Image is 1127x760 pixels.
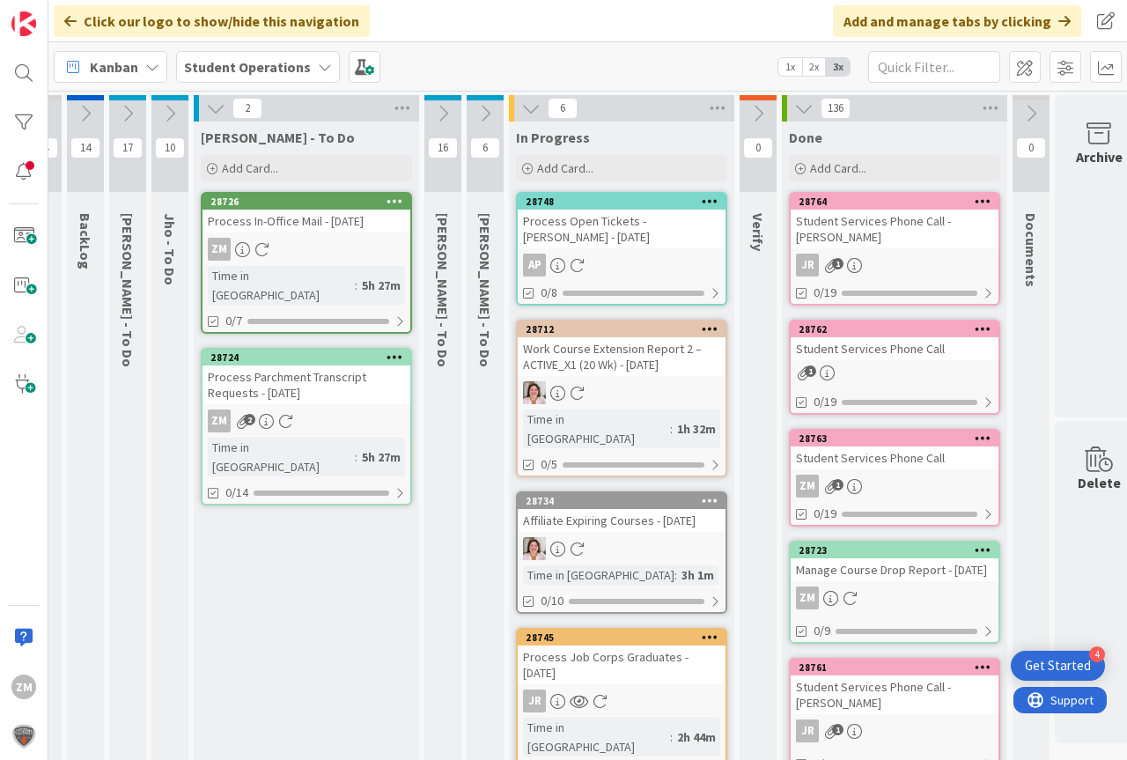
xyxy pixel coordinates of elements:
[526,631,726,644] div: 28745
[155,137,185,159] span: 10
[537,160,593,176] span: Add Card...
[11,724,36,749] img: avatar
[208,238,231,261] div: ZM
[789,129,822,146] span: Done
[799,544,998,557] div: 28723
[516,129,590,146] span: In Progress
[677,565,718,585] div: 3h 1m
[11,11,36,36] img: Visit kanbanzone.com
[357,276,405,295] div: 5h 27m
[518,690,726,712] div: JR
[70,137,100,159] span: 14
[203,210,410,232] div: Process In-Office Mail - [DATE]
[791,337,998,360] div: Student Services Phone Call
[814,393,836,411] span: 0/19
[355,276,357,295] span: :
[37,3,80,24] span: Support
[518,194,726,248] div: 28748Process Open Tickets - [PERSON_NAME] - [DATE]
[799,323,998,336] div: 28762
[1078,472,1121,493] div: Delete
[1022,213,1040,287] span: Documents
[778,58,802,76] span: 1x
[428,137,458,159] span: 16
[541,592,563,610] span: 0/10
[799,432,998,445] div: 28763
[802,58,826,76] span: 2x
[791,475,998,498] div: ZM
[208,410,231,432] div: ZM
[743,137,773,159] span: 0
[791,321,998,360] div: 28762Student Services Phone Call
[548,98,578,119] span: 6
[518,254,726,277] div: AP
[77,213,94,269] span: BackLog
[791,431,998,469] div: 28763Student Services Phone Call
[516,192,727,306] a: 28748Process Open Tickets - [PERSON_NAME] - [DATE]AP0/8
[673,419,720,439] div: 1h 32m
[523,254,546,277] div: AP
[749,213,767,251] span: Verify
[210,351,410,364] div: 28724
[523,381,546,404] img: EW
[791,194,998,210] div: 28764
[518,210,726,248] div: Process Open Tickets - [PERSON_NAME] - [DATE]
[203,410,410,432] div: ZM
[1025,657,1091,675] div: Get Started
[799,196,998,208] div: 28764
[208,266,355,305] div: Time in [GEOGRAPHIC_DATA]
[670,727,673,747] span: :
[799,661,998,674] div: 28761
[791,660,998,675] div: 28761
[810,160,866,176] span: Add Card...
[526,323,726,336] div: 28712
[434,213,452,367] span: Eric - To Do
[674,565,677,585] span: :
[518,337,726,376] div: Work Course Extension Report 2 – ACTIVE_X1 (20 Wk) - [DATE]
[791,542,998,581] div: 28723Manage Course Drop Report - [DATE]
[789,541,1000,644] a: 28723Manage Course Drop Report - [DATE]ZM0/9
[518,321,726,337] div: 28712
[805,365,816,377] span: 1
[814,505,836,523] span: 0/19
[518,493,726,532] div: 28734Affiliate Expiring Courses - [DATE]
[203,350,410,404] div: 28724Process Parchment Transcript Requests - [DATE]
[203,365,410,404] div: Process Parchment Transcript Requests - [DATE]
[518,194,726,210] div: 28748
[518,321,726,376] div: 28712Work Course Extension Report 2 – ACTIVE_X1 (20 Wk) - [DATE]
[789,429,1000,527] a: 28763Student Services Phone CallZM0/19
[796,475,819,498] div: ZM
[357,447,405,467] div: 5h 27m
[796,254,819,277] div: JR
[470,137,500,159] span: 6
[526,196,726,208] div: 28748
[518,537,726,560] div: EW
[113,137,143,159] span: 17
[523,565,674,585] div: Time in [GEOGRAPHIC_DATA]
[541,455,557,474] span: 0/5
[225,312,242,330] span: 0/7
[789,320,1000,415] a: 28762Student Services Phone Call0/19
[518,630,726,646] div: 28745
[54,5,370,37] div: Click our logo to show/hide this navigation
[791,675,998,714] div: Student Services Phone Call - [PERSON_NAME]
[244,414,255,425] span: 2
[518,381,726,404] div: EW
[670,419,673,439] span: :
[355,447,357,467] span: :
[832,724,843,735] span: 1
[791,660,998,714] div: 28761Student Services Phone Call - [PERSON_NAME]
[814,622,830,640] span: 0/9
[791,210,998,248] div: Student Services Phone Call - [PERSON_NAME]
[232,98,262,119] span: 2
[476,213,494,367] span: Amanda - To Do
[161,213,179,285] span: Jho - To Do
[201,129,355,146] span: Zaida - To Do
[1076,146,1123,167] div: Archive
[791,431,998,446] div: 28763
[791,719,998,742] div: JR
[11,675,36,699] div: ZM
[225,483,248,502] span: 0/14
[791,558,998,581] div: Manage Course Drop Report - [DATE]
[833,5,1081,37] div: Add and manage tabs by clicking
[832,258,843,269] span: 1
